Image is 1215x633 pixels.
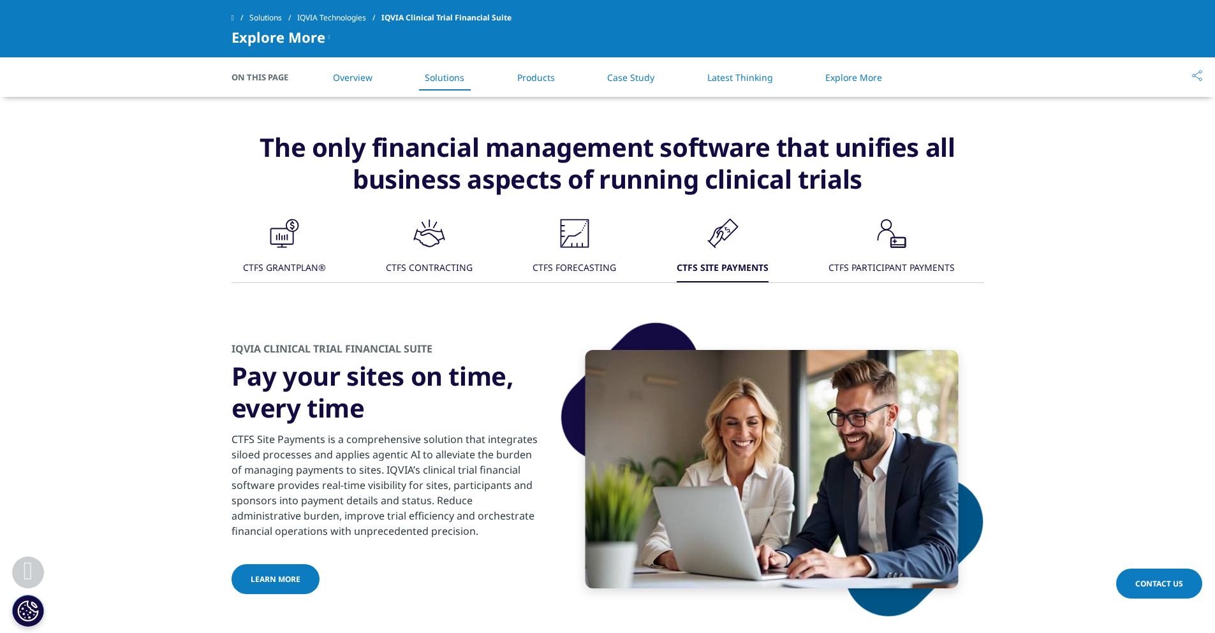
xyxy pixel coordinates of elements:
button: Cookies Settings [12,595,44,627]
a: IQVIA Technologies [297,6,381,29]
div: CTFS GRANTPLAN® [243,255,326,282]
span: LEARN MORE [251,574,300,585]
span: Contact Us [1135,578,1183,589]
a: Overview [333,71,372,84]
a: Solutions [425,71,464,84]
a: Solutions [249,6,297,29]
button: CTFS SITE PAYMENTS [675,214,769,282]
img: shape-1.png [560,321,984,617]
a: Products [517,71,555,84]
a: Latest Thinking [707,71,773,84]
span: On This Page [232,71,302,84]
div: CTFS PARTICIPANT PAYMENTS [828,255,955,282]
button: CTFS FORECASTING [531,214,616,282]
button: CTFS CONTRACTING [384,214,473,282]
h2: IQVIA CLINICAL TRIAL FINANCIAL SUITE [232,342,541,360]
div: CTFS CONTRACTING [386,255,473,282]
div: CTFS SITE PAYMENTS [677,255,769,282]
a: Explore More [825,71,882,84]
a: Contact Us [1116,569,1202,599]
button: CTFS PARTICIPANT PAYMENTS [827,214,955,282]
a: LEARN MORE [232,564,320,594]
h3: Pay your sites on time, every time [232,360,541,424]
a: Case Study [607,71,654,84]
div: CTFS FORECASTING [533,255,616,282]
div: CTFS Site Payments is a comprehensive solution that integrates siloed processes and applies agent... [232,424,541,539]
h3: The only financial management software that unifies all business aspects of running clinical trials [232,131,984,214]
span: IQVIA Clinical Trial Financial Suite [381,6,512,29]
button: CTFS GRANTPLAN® [241,214,326,282]
span: Explore More [232,29,325,45]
